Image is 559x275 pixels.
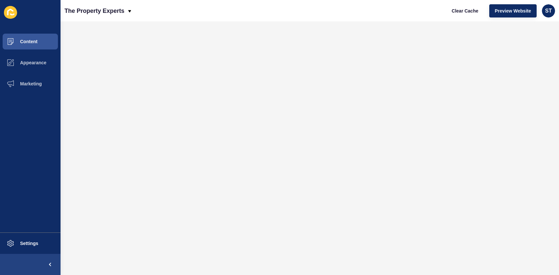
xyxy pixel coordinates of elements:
button: Clear Cache [446,4,484,17]
span: Clear Cache [452,8,478,14]
span: Preview Website [495,8,531,14]
span: ST [545,8,552,14]
p: The Property Experts [64,3,124,19]
button: Preview Website [489,4,537,17]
